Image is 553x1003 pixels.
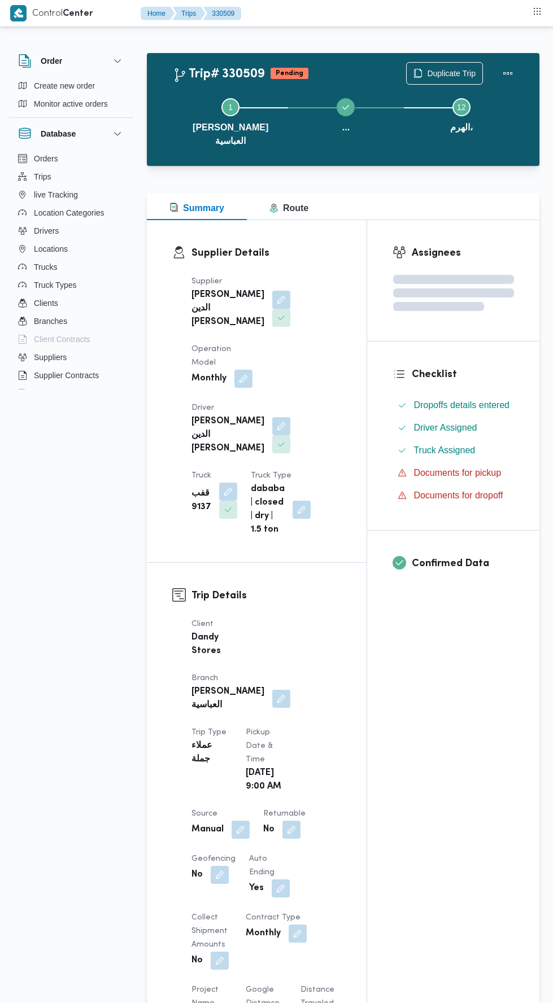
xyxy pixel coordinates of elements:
[191,487,211,514] b: قفب 9137
[10,5,27,21] img: X8yXhbKr1z7QwAAAABJRU5ErkJggg==
[191,345,231,366] span: Operation Model
[413,489,503,502] span: Documents for dropoff
[427,67,476,80] span: Duplicate Trip
[18,54,124,68] button: Order
[404,85,519,157] button: الهرم،
[14,204,129,222] button: Location Categories
[14,258,129,276] button: Trucks
[34,188,78,202] span: live Tracking
[191,631,230,658] b: Dandy Stores
[34,314,67,328] span: Branches
[191,246,341,261] h3: Supplier Details
[9,150,133,394] div: Database
[34,97,108,111] span: Monitor active orders
[413,468,501,478] span: Documents for pickup
[14,330,129,348] button: Client Contracts
[34,296,58,310] span: Clients
[34,242,68,256] span: Locations
[497,62,519,85] button: Actions
[14,95,129,113] button: Monitor active orders
[251,472,291,479] span: Truck Type
[173,85,288,157] button: [PERSON_NAME] العباسية
[191,404,214,411] span: Driver
[34,351,67,364] span: Suppliers
[191,685,264,712] b: [PERSON_NAME] العباسية
[34,278,76,292] span: Truck Types
[191,954,203,967] b: No
[246,767,284,794] b: [DATE] 9:00 AM
[393,441,514,459] button: Truck Assigned
[191,674,218,682] span: Branch
[34,332,90,346] span: Client Contracts
[413,444,475,457] span: Truck Assigned
[191,739,230,767] b: عملاء جملة
[393,464,514,482] button: Documents for pickup
[169,203,224,213] span: Summary
[228,103,233,112] span: 1
[173,67,265,82] h2: Trip# 330509
[246,729,273,763] span: Pickup date & time
[34,387,62,400] span: Devices
[457,103,466,112] span: 12
[14,276,129,294] button: Truck Types
[191,855,236,862] span: Geofencing
[246,927,281,940] b: Monthly
[172,7,205,20] button: Trips
[191,729,227,736] span: Trip Type
[393,487,514,505] button: Documents for dropoff
[14,366,129,384] button: Supplier Contracts
[191,588,341,603] h3: Trip Details
[191,278,222,285] span: Supplier
[412,367,514,382] h3: Checklist
[288,85,403,157] button: ...
[191,372,227,386] b: Monthly
[271,68,308,79] span: Pending
[14,384,129,402] button: Devices
[191,288,264,329] b: [PERSON_NAME] الدين [PERSON_NAME]
[413,421,477,435] span: Driver Assigned
[182,121,279,148] span: [PERSON_NAME] العباسية
[191,472,211,479] span: Truck
[251,483,285,537] b: dababa | closed | dry | 1.5 ton
[14,240,129,258] button: Locations
[412,246,514,261] h3: Assignees
[203,7,241,20] button: 330509
[34,369,99,382] span: Supplier Contracts
[34,79,95,93] span: Create new order
[34,170,51,183] span: Trips
[14,294,129,312] button: Clients
[63,10,93,18] b: Center
[191,415,264,455] b: [PERSON_NAME] الدين [PERSON_NAME]
[9,77,133,117] div: Order
[406,62,483,85] button: Duplicate Trip
[191,914,228,948] span: Collect Shipment Amounts
[34,206,104,220] span: Location Categories
[393,396,514,414] button: Dropoffs details entered
[34,260,57,274] span: Trucks
[249,855,275,876] span: Auto Ending
[450,121,473,134] span: الهرم،
[34,224,59,238] span: Drivers
[413,400,510,410] span: Dropoffs details entered
[41,127,76,141] h3: Database
[14,348,129,366] button: Suppliers
[412,556,514,571] h3: Confirmed Data
[246,914,301,921] span: Contract Type
[41,54,62,68] h3: Order
[18,127,124,141] button: Database
[34,152,58,165] span: Orders
[14,222,129,240] button: Drivers
[141,7,175,20] button: Home
[14,168,129,186] button: Trips
[191,810,217,817] span: Source
[413,398,510,412] span: Dropoffs details entered
[276,70,303,77] b: Pending
[263,823,275,836] b: No
[191,620,214,628] span: Client
[413,423,477,432] span: Driver Assigned
[14,312,129,330] button: Branches
[342,121,350,134] span: ...
[191,823,224,836] b: Manual
[413,490,503,500] span: Documents for dropoff
[341,103,350,112] svg: Step ... is complete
